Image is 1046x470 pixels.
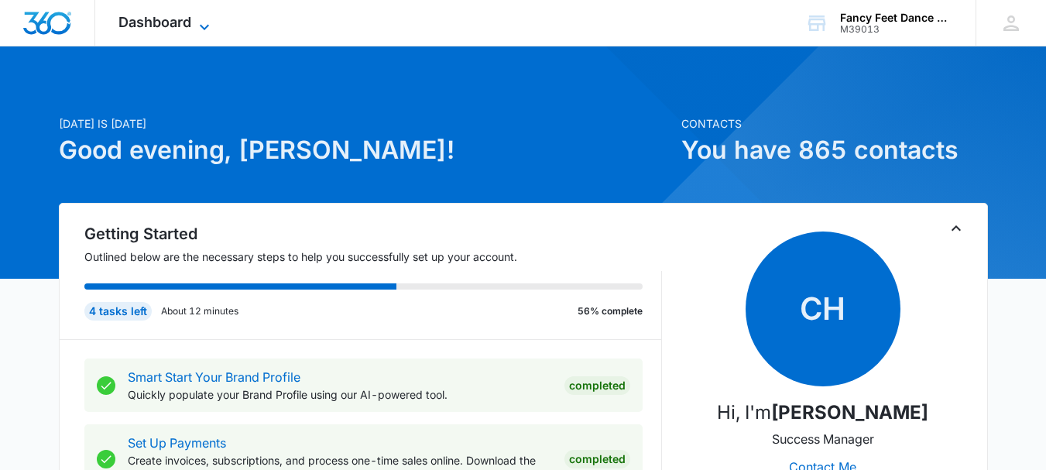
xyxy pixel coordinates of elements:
[59,115,672,132] p: [DATE] is [DATE]
[118,14,191,30] span: Dashboard
[771,401,928,424] strong: [PERSON_NAME]
[681,132,988,169] h1: You have 865 contacts
[746,232,900,386] span: CH
[947,219,965,238] button: Toggle Collapse
[681,115,988,132] p: Contacts
[84,249,662,265] p: Outlined below are the necessary steps to help you successfully set up your account.
[840,12,953,24] div: account name
[564,376,630,395] div: Completed
[772,430,874,448] p: Success Manager
[840,24,953,35] div: account id
[128,435,226,451] a: Set Up Payments
[84,222,662,245] h2: Getting Started
[578,304,643,318] p: 56% complete
[161,304,238,318] p: About 12 minutes
[564,450,630,468] div: Completed
[59,132,672,169] h1: Good evening, [PERSON_NAME]!
[128,369,300,385] a: Smart Start Your Brand Profile
[84,302,152,321] div: 4 tasks left
[128,386,552,403] p: Quickly populate your Brand Profile using our AI-powered tool.
[717,399,928,427] p: Hi, I'm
